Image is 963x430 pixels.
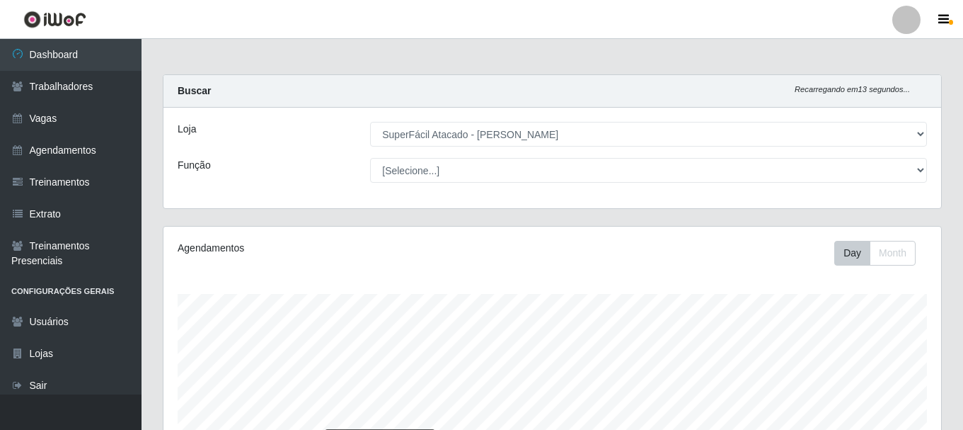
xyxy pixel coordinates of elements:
[178,158,211,173] label: Função
[795,85,910,94] i: Recarregando em 13 segundos...
[178,122,196,137] label: Loja
[834,241,916,266] div: First group
[870,241,916,266] button: Month
[23,11,86,28] img: CoreUI Logo
[834,241,870,266] button: Day
[178,241,478,256] div: Agendamentos
[834,241,927,266] div: Toolbar with button groups
[178,85,211,96] strong: Buscar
